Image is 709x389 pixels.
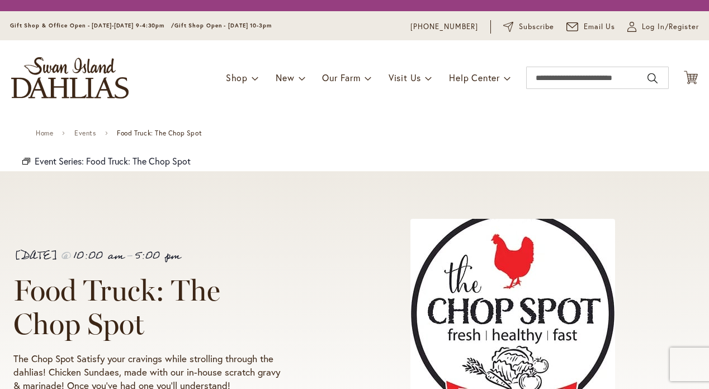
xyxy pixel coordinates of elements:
[566,21,616,32] a: Email Us
[449,72,500,83] span: Help Center
[11,57,129,99] a: store logo
[519,21,554,32] span: Subscribe
[74,129,96,137] a: Events
[322,72,360,83] span: Our Farm
[13,245,58,266] span: [DATE]
[10,22,174,29] span: Gift Shop & Office Open - [DATE]-[DATE] 9-4:30pm /
[13,273,220,341] span: Food Truck: The Chop Spot
[36,129,53,137] a: Home
[647,69,658,87] button: Search
[642,21,699,32] span: Log In/Register
[73,245,124,266] span: 10:00 am
[126,245,133,266] span: -
[86,155,191,167] a: Food Truck: The Chop Spot
[410,21,478,32] a: [PHONE_NUMBER]
[60,245,71,266] span: @
[35,155,84,167] span: Event Series:
[226,72,248,83] span: Shop
[627,21,699,32] a: Log In/Register
[584,21,616,32] span: Email Us
[22,154,30,169] em: Event Series:
[174,22,272,29] span: Gift Shop Open - [DATE] 10-3pm
[276,72,294,83] span: New
[389,72,421,83] span: Visit Us
[503,21,554,32] a: Subscribe
[117,129,202,137] span: Food Truck: The Chop Spot
[135,245,181,266] span: 5:00 pm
